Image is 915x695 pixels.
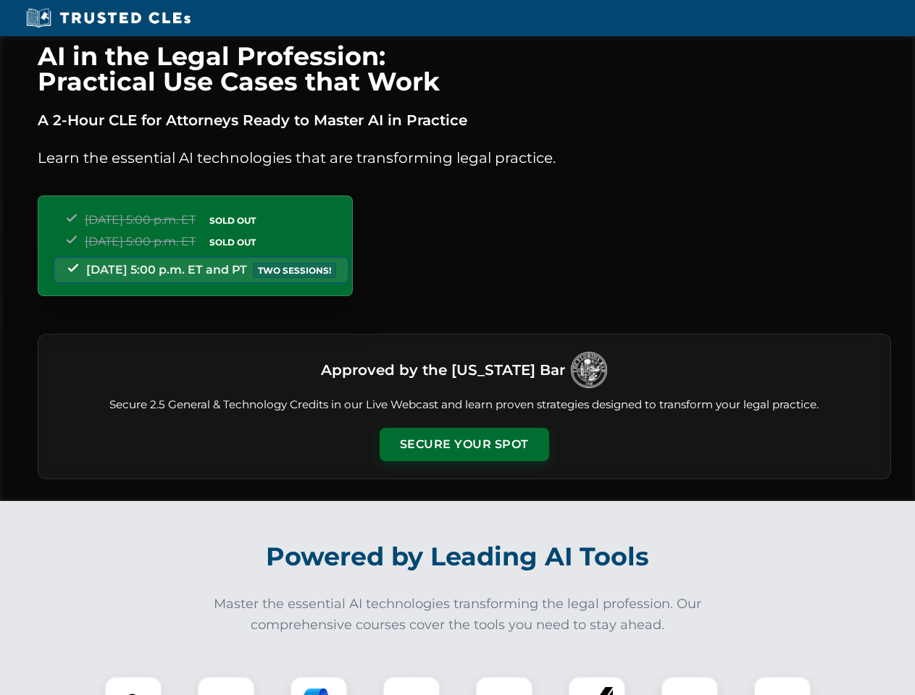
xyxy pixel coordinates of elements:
p: Learn the essential AI technologies that are transforming legal practice. [38,146,891,169]
h1: AI in the Legal Profession: Practical Use Cases that Work [38,43,891,94]
p: Master the essential AI technologies transforming the legal profession. Our comprehensive courses... [204,594,711,636]
span: SOLD OUT [204,213,261,228]
img: Trusted CLEs [22,7,195,29]
h3: Approved by the [US_STATE] Bar [321,357,565,383]
span: [DATE] 5:00 p.m. ET [85,213,196,227]
span: SOLD OUT [204,235,261,250]
p: A 2-Hour CLE for Attorneys Ready to Master AI in Practice [38,109,891,132]
button: Secure Your Spot [380,428,549,461]
h2: Powered by Leading AI Tools [57,531,859,582]
span: [DATE] 5:00 p.m. ET [85,235,196,248]
img: Logo [571,352,607,388]
p: Secure 2.5 General & Technology Credits in our Live Webcast and learn proven strategies designed ... [56,397,873,413]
